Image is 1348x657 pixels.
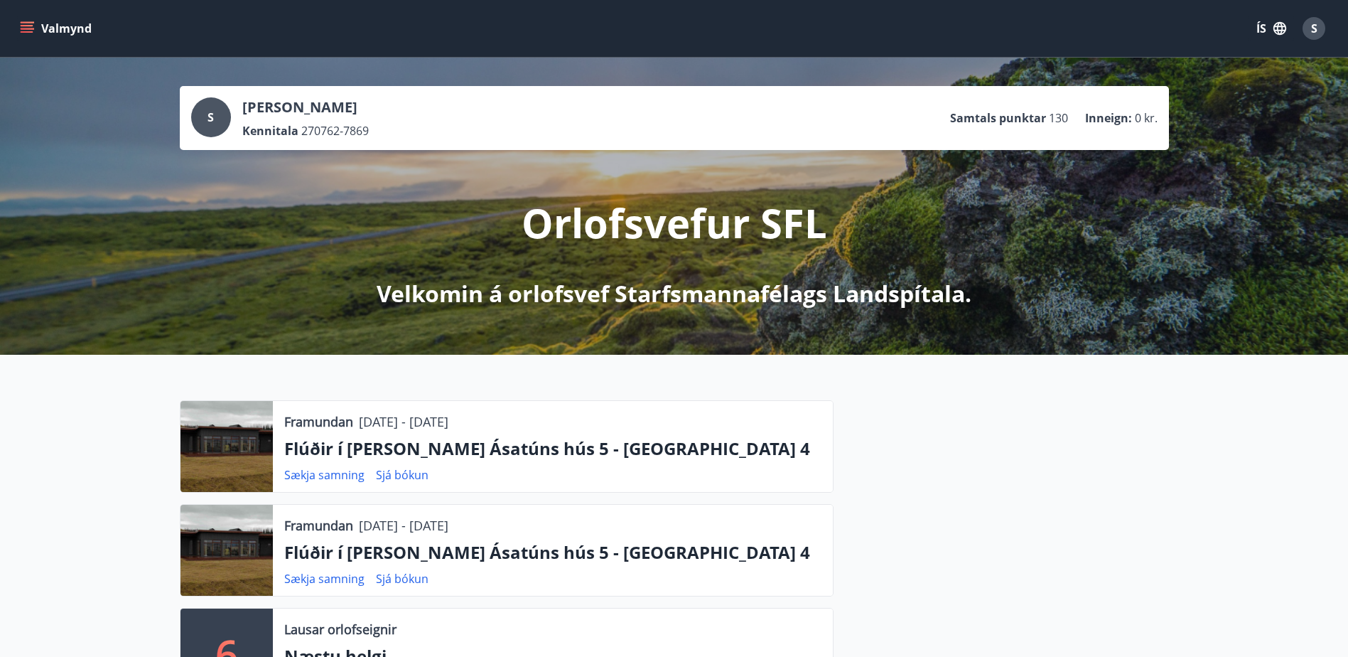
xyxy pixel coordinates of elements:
[522,196,827,250] p: Orlofsvefur SFL
[242,123,298,139] p: Kennitala
[359,412,448,431] p: [DATE] - [DATE]
[207,109,214,125] span: S
[1135,110,1158,126] span: 0 kr.
[284,467,365,483] a: Sækja samning
[284,571,365,587] a: Sækja samning
[950,110,1046,126] p: Samtals punktar
[284,437,821,461] p: Flúðir í [PERSON_NAME] Ásatúns hús 5 - [GEOGRAPHIC_DATA] 4
[1311,21,1317,36] span: S
[1249,16,1294,41] button: ÍS
[301,123,369,139] span: 270762-7869
[377,278,971,309] p: Velkomin á orlofsvef Starfsmannafélags Landspítala.
[1297,11,1331,46] button: S
[376,467,428,483] a: Sjá bókun
[284,620,397,639] p: Lausar orlofseignir
[17,16,97,41] button: menu
[1049,110,1068,126] span: 130
[359,516,448,535] p: [DATE] - [DATE]
[1085,110,1132,126] p: Inneign :
[376,571,428,587] a: Sjá bókun
[284,516,353,535] p: Framundan
[284,540,821,565] p: Flúðir í [PERSON_NAME] Ásatúns hús 5 - [GEOGRAPHIC_DATA] 4
[284,412,353,431] p: Framundan
[242,97,369,117] p: [PERSON_NAME]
